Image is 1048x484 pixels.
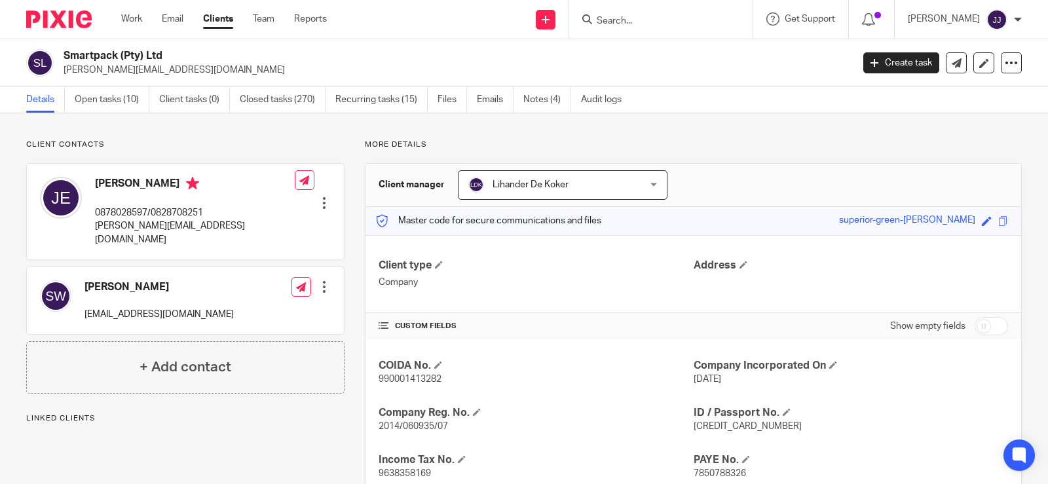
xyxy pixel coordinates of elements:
p: More details [365,140,1022,150]
h4: COIDA No. [379,359,693,373]
div: superior-green-[PERSON_NAME] [839,214,975,229]
a: Closed tasks (270) [240,87,326,113]
h3: Client manager [379,178,445,191]
a: Team [253,12,274,26]
a: Notes (4) [523,87,571,113]
img: svg%3E [40,280,71,312]
p: [PERSON_NAME][EMAIL_ADDRESS][DOMAIN_NAME] [64,64,844,77]
h4: Company Reg. No. [379,406,693,420]
p: Client contacts [26,140,345,150]
a: Email [162,12,183,26]
a: Clients [203,12,233,26]
p: Company [379,276,693,289]
h4: ID / Passport No. [694,406,1008,420]
h2: Smartpack (Pty) Ltd [64,49,688,63]
a: Create task [863,52,939,73]
span: [CREDIT_CARD_NUMBER] [694,422,802,431]
span: Get Support [785,14,835,24]
h4: Income Tax No. [379,453,693,467]
h4: [PERSON_NAME] [95,177,295,193]
a: Recurring tasks (15) [335,87,428,113]
img: svg%3E [468,177,484,193]
p: [PERSON_NAME][EMAIL_ADDRESS][DOMAIN_NAME] [95,219,295,246]
span: 7850788326 [694,469,746,478]
label: Show empty fields [890,320,965,333]
p: 0878028597/0828708251 [95,206,295,219]
a: Work [121,12,142,26]
img: Pixie [26,10,92,28]
a: Client tasks (0) [159,87,230,113]
a: Reports [294,12,327,26]
p: Master code for secure communications and files [375,214,601,227]
p: [PERSON_NAME] [908,12,980,26]
span: Lihander De Koker [493,180,569,189]
img: svg%3E [26,49,54,77]
h4: Address [694,259,1008,272]
h4: PAYE No. [694,453,1008,467]
img: svg%3E [986,9,1007,30]
span: [DATE] [694,375,721,384]
h4: Company Incorporated On [694,359,1008,373]
p: Linked clients [26,413,345,424]
i: Primary [186,177,199,190]
input: Search [595,16,713,28]
a: Files [438,87,467,113]
h4: CUSTOM FIELDS [379,321,693,331]
span: 9638358169 [379,469,431,478]
span: 2014/060935/07 [379,422,448,431]
p: [EMAIL_ADDRESS][DOMAIN_NAME] [84,308,234,321]
a: Details [26,87,65,113]
a: Open tasks (10) [75,87,149,113]
a: Emails [477,87,514,113]
h4: + Add contact [140,357,231,377]
h4: [PERSON_NAME] [84,280,234,294]
a: Audit logs [581,87,631,113]
h4: Client type [379,259,693,272]
img: svg%3E [40,177,82,219]
span: 990001413282 [379,375,441,384]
